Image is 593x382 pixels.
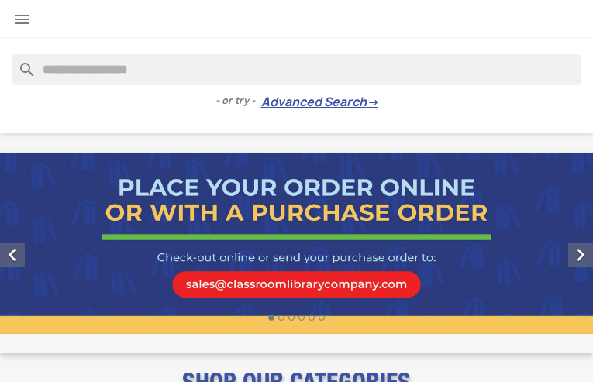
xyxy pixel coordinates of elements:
i: search [12,54,30,73]
span: - or try - [215,93,261,108]
input: Search [12,54,581,85]
a: Advanced Search→ [261,95,378,110]
span: → [367,95,378,110]
i:  [12,10,31,29]
i:  [568,243,593,267]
